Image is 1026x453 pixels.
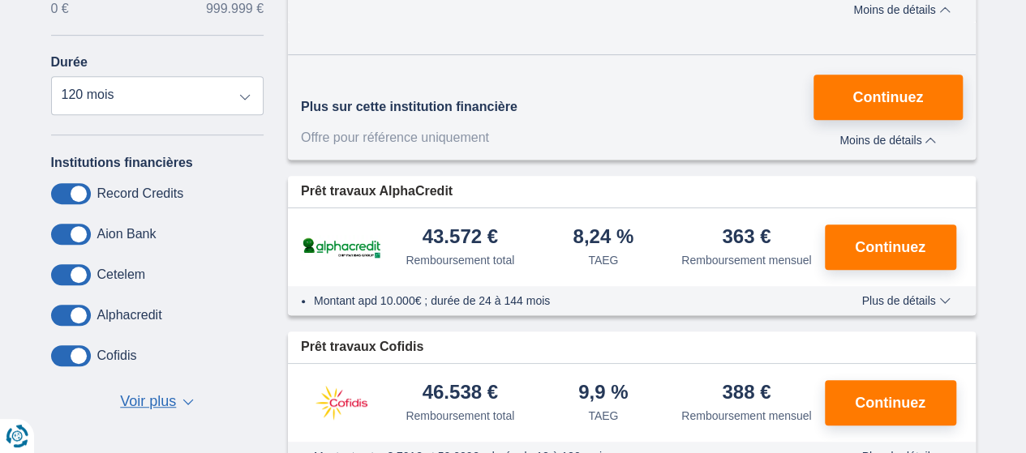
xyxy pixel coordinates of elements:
[681,408,811,424] div: Remboursement mensuel
[301,235,382,260] img: pret personnel AlphaCredit
[423,382,498,404] div: 46.538 €
[423,227,498,249] div: 43.572 €
[855,240,925,254] span: Continuez
[301,338,423,357] span: Prêt travaux Cofidis
[855,395,925,410] span: Continuez
[573,227,633,249] div: 8,24 %
[825,380,956,425] button: Continuez
[814,75,962,120] button: Continuez
[406,408,514,424] div: Remboursement total
[97,227,157,241] label: Aion Bank
[97,308,162,323] label: Alphacredit
[588,252,618,268] div: TAEG
[849,294,962,307] button: Plus de détails
[301,98,537,117] div: Plus sur cette institution financière
[120,391,176,412] span: Voir plus
[97,267,146,282] label: Cetelem
[314,293,814,309] li: Montant apd 10.000€ ; durée de 24 à 144 mois
[852,90,923,105] span: Continuez
[722,227,771,249] div: 363 €
[206,2,264,15] span: 999.999 €
[51,156,193,170] label: Institutions financières
[825,224,956,270] button: Continuez
[301,182,453,201] span: Prêt travaux AlphaCredit
[588,408,618,424] div: TAEG
[51,2,69,15] span: 0 €
[578,382,628,404] div: 9,9 %
[115,391,199,413] button: Voir plus ▼
[814,128,962,147] button: Moins de détails
[51,55,88,70] label: Durée
[97,348,137,363] label: Cofidis
[841,3,962,16] button: Moins de détails
[853,4,950,15] span: Moins de détails
[839,135,936,146] span: Moins de détails
[182,399,194,405] span: ▼
[301,129,537,147] div: Offre pour référence uniquement
[97,186,184,201] label: Record Credits
[681,252,811,268] div: Remboursement mensuel
[406,252,514,268] div: Remboursement total
[301,382,382,423] img: pret personnel Cofidis
[861,295,950,306] span: Plus de détails
[722,382,771,404] div: 388 €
